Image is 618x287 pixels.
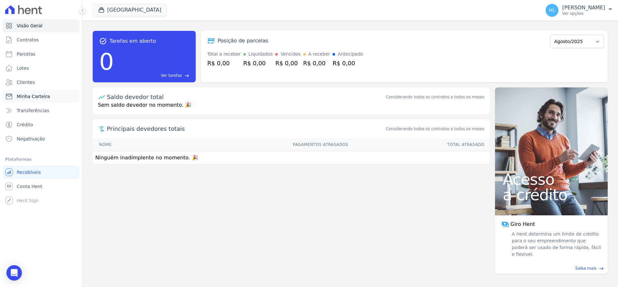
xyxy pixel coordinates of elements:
div: Liquidados [248,51,273,58]
span: east [184,73,189,78]
span: Crédito [17,121,33,128]
span: Visão Geral [17,22,42,29]
span: Acesso [503,172,600,187]
span: Considerando todos os contratos e todos os meses [386,126,484,132]
span: Tarefas em aberto [109,37,156,45]
span: Negativação [17,136,45,142]
div: Vencidos [280,51,300,58]
a: Saiba mais east [499,265,604,271]
a: Conta Hent [3,180,80,193]
span: east [599,266,604,271]
div: Considerando todos os contratos e todos os meses [386,94,484,100]
a: Transferências [3,104,80,117]
a: Lotes [3,62,80,75]
a: Recebíveis [3,166,80,179]
th: Pagamentos Atrasados [164,138,349,151]
div: Posição de parcelas [218,37,268,45]
span: Lotes [17,65,29,71]
a: Contratos [3,33,80,46]
div: 0 [99,45,114,78]
span: Minha Carteira [17,93,50,100]
span: Clientes [17,79,35,85]
a: Negativação [3,132,80,145]
div: A receber [308,51,330,58]
div: Plataformas [5,156,77,163]
p: Sem saldo devedor no momento. 🎉 [93,101,490,114]
a: Ver tarefas east [117,73,189,78]
div: R$ 0,00 [303,59,330,67]
span: Principais devedores totais [107,124,385,133]
span: Transferências [17,107,49,114]
span: ML [549,8,555,13]
button: ML [PERSON_NAME] Ver opções [540,1,618,19]
div: R$ 0,00 [332,59,363,67]
span: Giro Hent [510,220,535,228]
span: A Hent determina um limite de crédito para o seu empreendimento que poderá ser usado de forma ráp... [510,231,601,258]
span: Contratos [17,37,39,43]
p: Ver opções [562,11,605,16]
div: Saldo devedor total [107,93,385,101]
th: Total Atrasado [349,138,490,151]
span: Ver tarefas [161,73,182,78]
span: Recebíveis [17,169,41,175]
th: Nome [93,138,164,151]
div: R$ 0,00 [275,59,300,67]
a: Visão Geral [3,19,80,32]
span: task_alt [99,37,107,45]
div: Total a receber [207,51,241,58]
span: Saiba mais [575,265,596,271]
div: R$ 0,00 [207,59,241,67]
a: Parcelas [3,48,80,60]
td: Ninguém inadimplente no momento. 🎉 [93,151,490,165]
span: Parcelas [17,51,35,57]
p: [PERSON_NAME] [562,4,605,11]
div: R$ 0,00 [243,59,273,67]
a: Clientes [3,76,80,89]
div: Antecipado [338,51,363,58]
button: [GEOGRAPHIC_DATA] [93,4,167,16]
a: Crédito [3,118,80,131]
a: Minha Carteira [3,90,80,103]
div: Open Intercom Messenger [6,265,22,281]
span: a crédito [503,187,600,202]
span: Conta Hent [17,183,42,190]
